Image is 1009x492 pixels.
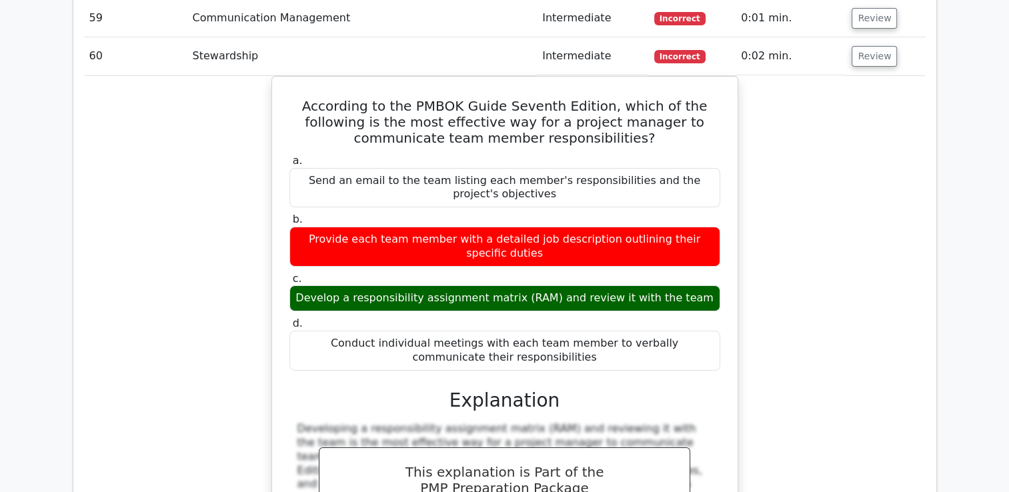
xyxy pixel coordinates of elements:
span: Incorrect [654,50,706,63]
button: Review [852,8,897,29]
div: Provide each team member with a detailed job description outlining their specific duties [289,227,720,267]
span: c. [293,272,302,285]
h3: Explanation [297,389,712,412]
h5: According to the PMBOK Guide Seventh Edition, which of the following is the most effective way fo... [288,98,722,146]
div: Develop a responsibility assignment matrix (RAM) and review it with the team [289,285,720,311]
span: Incorrect [654,12,706,25]
td: 0:02 min. [736,37,846,75]
td: Intermediate [537,37,649,75]
td: 60 [84,37,187,75]
span: b. [293,213,303,225]
div: Conduct individual meetings with each team member to verbally communicate their responsibilities [289,331,720,371]
div: Send an email to the team listing each member's responsibilities and the project's objectives [289,168,720,208]
span: d. [293,317,303,329]
td: Stewardship [187,37,538,75]
span: a. [293,154,303,167]
button: Review [852,46,897,67]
